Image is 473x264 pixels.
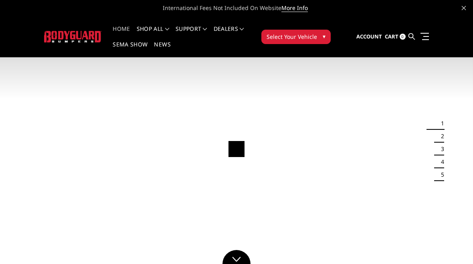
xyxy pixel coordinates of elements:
[436,143,444,155] button: 3 of 5
[356,26,382,48] a: Account
[154,42,170,57] a: News
[214,26,244,42] a: Dealers
[113,26,130,42] a: Home
[400,34,406,40] span: 0
[385,33,398,40] span: Cart
[137,26,169,42] a: shop all
[267,32,317,41] span: Select Your Vehicle
[281,4,308,12] a: More Info
[436,168,444,181] button: 5 of 5
[356,33,382,40] span: Account
[44,31,101,42] img: BODYGUARD BUMPERS
[113,42,148,57] a: SEMA Show
[323,32,325,40] span: ▾
[385,26,406,48] a: Cart 0
[176,26,207,42] a: Support
[436,155,444,168] button: 4 of 5
[261,30,331,44] button: Select Your Vehicle
[222,250,251,264] a: Click to Down
[436,117,444,130] button: 1 of 5
[436,130,444,143] button: 2 of 5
